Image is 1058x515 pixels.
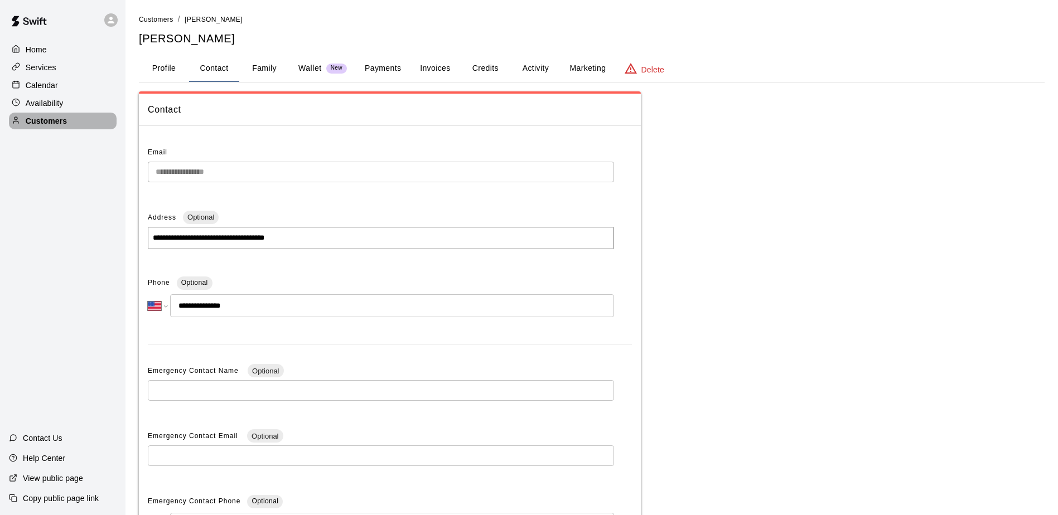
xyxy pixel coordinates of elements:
[510,55,561,82] button: Activity
[181,279,208,286] span: Optional
[561,55,615,82] button: Marketing
[26,98,64,109] p: Availability
[410,55,460,82] button: Invoices
[26,44,47,55] p: Home
[26,80,58,91] p: Calendar
[9,113,117,129] a: Customers
[139,31,1045,46] h5: [PERSON_NAME]
[9,59,117,76] a: Services
[326,65,347,72] span: New
[23,473,83,484] p: View public page
[26,62,56,73] p: Services
[641,64,664,75] p: Delete
[356,55,410,82] button: Payments
[26,115,67,127] p: Customers
[183,213,219,221] span: Optional
[23,453,65,464] p: Help Center
[247,432,283,440] span: Optional
[148,274,170,292] span: Phone
[252,497,278,505] span: Optional
[148,103,632,117] span: Contact
[139,14,173,23] a: Customers
[460,55,510,82] button: Credits
[9,77,117,94] a: Calendar
[185,16,243,23] span: [PERSON_NAME]
[148,367,241,375] span: Emergency Contact Name
[189,55,239,82] button: Contact
[139,13,1045,26] nav: breadcrumb
[148,213,176,221] span: Address
[139,55,1045,82] div: basic tabs example
[23,433,62,444] p: Contact Us
[148,493,240,511] span: Emergency Contact Phone
[139,55,189,82] button: Profile
[9,41,117,58] a: Home
[148,148,167,156] span: Email
[148,432,240,440] span: Emergency Contact Email
[239,55,289,82] button: Family
[9,95,117,111] a: Availability
[23,493,99,504] p: Copy public page link
[248,367,283,375] span: Optional
[139,16,173,23] span: Customers
[298,62,322,74] p: Wallet
[178,13,180,25] li: /
[148,162,614,182] div: The email of an existing customer can only be changed by the customer themselves at https://book....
